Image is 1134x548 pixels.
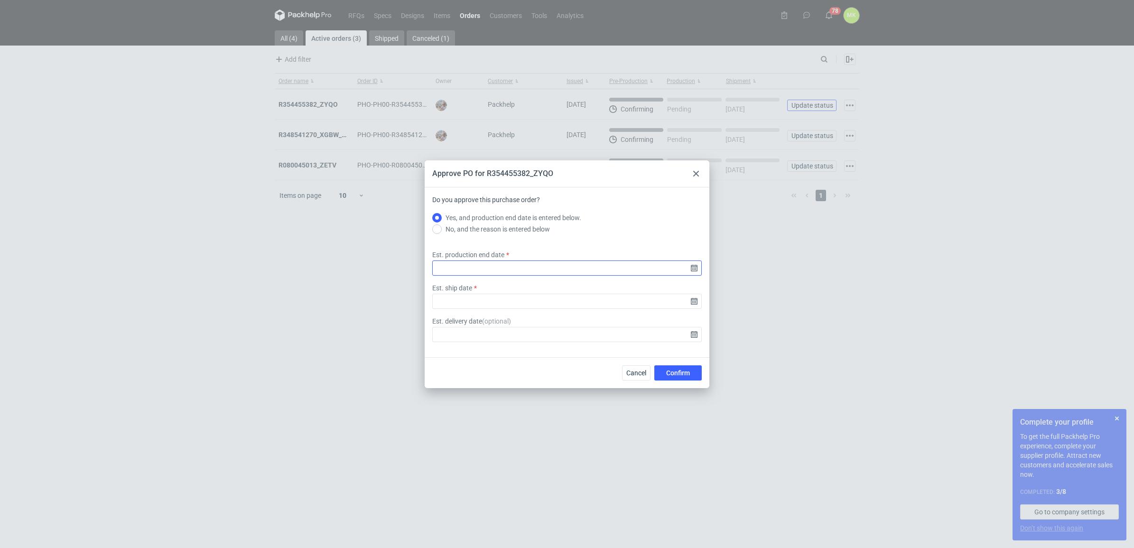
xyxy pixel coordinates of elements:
[432,195,540,212] label: Do you approve this purchase order?
[622,365,651,381] button: Cancel
[626,370,646,376] span: Cancel
[666,370,690,376] span: Confirm
[432,168,553,179] div: Approve PO for R354455382_ZYQO
[432,316,511,326] label: Est. delivery date
[482,317,511,325] span: ( optional )
[432,283,472,293] label: Est. ship date
[654,365,702,381] button: Confirm
[432,250,504,260] label: Est. production end date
